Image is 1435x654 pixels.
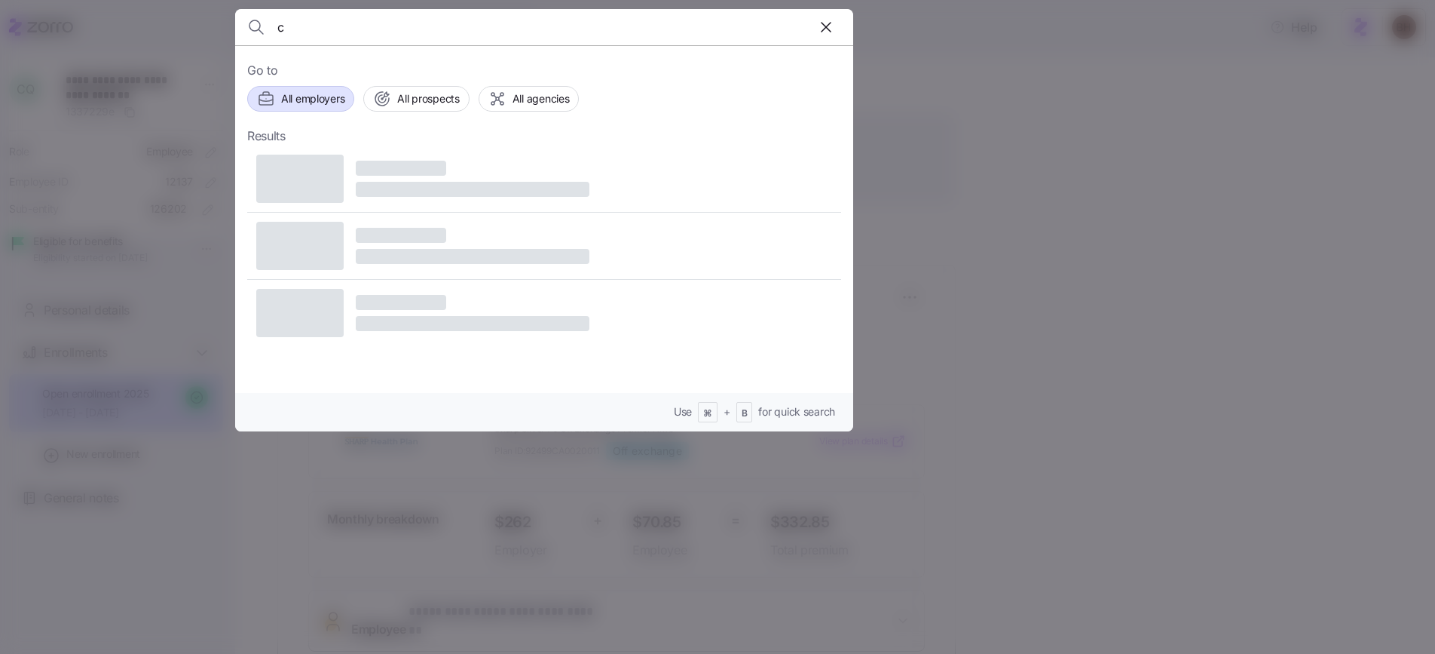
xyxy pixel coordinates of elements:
button: All employers [247,86,354,112]
span: for quick search [758,404,835,419]
span: Go to [247,61,841,80]
button: All prospects [363,86,469,112]
span: All prospects [397,91,459,106]
button: All agencies [479,86,580,112]
span: ⌘ [703,407,712,420]
span: Use [674,404,692,419]
span: + [724,404,730,419]
span: Results [247,127,286,146]
span: All employers [281,91,344,106]
span: B [742,407,748,420]
span: All agencies [512,91,570,106]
